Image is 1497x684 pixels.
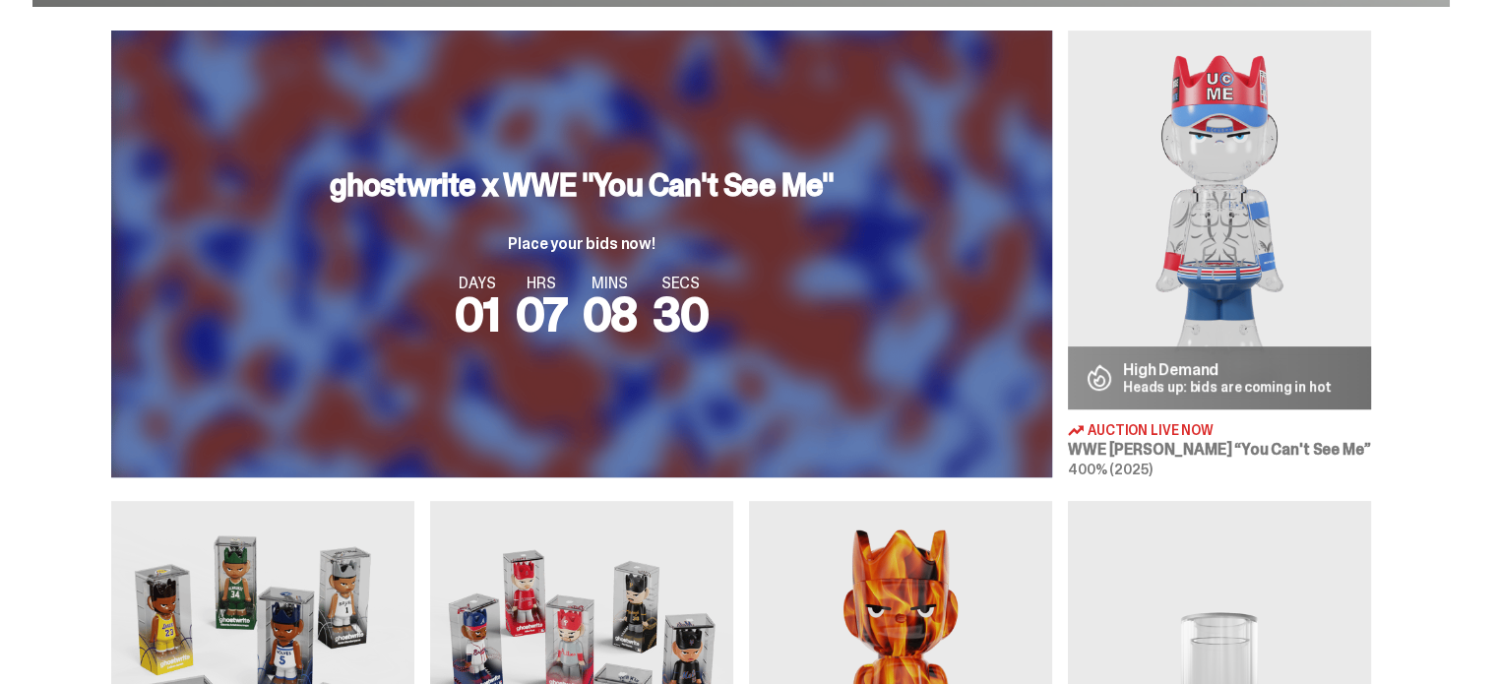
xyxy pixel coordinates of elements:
[455,283,500,345] span: 01
[583,283,638,345] span: 08
[455,276,500,291] span: DAYS
[516,276,567,291] span: HRS
[1123,362,1332,378] p: High Demand
[1068,31,1371,477] a: You Can't See Me High Demand Heads up: bids are coming in hot Auction Live Now
[1068,442,1371,458] h3: WWE [PERSON_NAME] “You Can't See Me”
[1068,461,1152,478] span: 400% (2025)
[583,276,638,291] span: MINS
[653,283,709,345] span: 30
[653,276,709,291] span: SECS
[1068,31,1371,409] img: You Can't See Me
[516,283,567,345] span: 07
[1088,423,1214,437] span: Auction Live Now
[1123,380,1332,394] p: Heads up: bids are coming in hot
[329,169,834,201] h3: ghostwrite x WWE "You Can't See Me"
[329,236,834,252] p: Place your bids now!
